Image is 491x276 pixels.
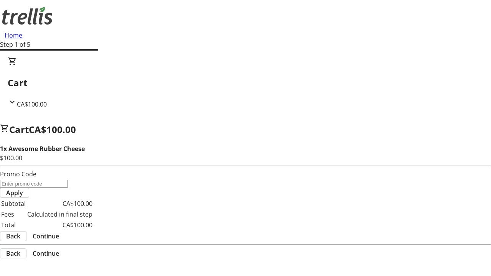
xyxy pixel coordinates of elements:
[27,209,93,219] td: Calculated in final step
[26,249,65,258] button: Continue
[8,57,483,109] div: CartCA$100.00
[27,220,93,230] td: CA$100.00
[6,188,23,197] span: Apply
[6,232,20,241] span: Back
[17,100,47,108] span: CA$100.00
[33,249,59,258] span: Continue
[1,220,26,230] td: Total
[33,232,59,241] span: Continue
[8,76,483,90] h2: Cart
[1,209,26,219] td: Fees
[26,232,65,241] button: Continue
[9,123,29,136] span: Cart
[1,199,26,209] td: Subtotal
[6,249,20,258] span: Back
[29,123,76,136] span: CA$100.00
[27,199,93,209] td: CA$100.00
